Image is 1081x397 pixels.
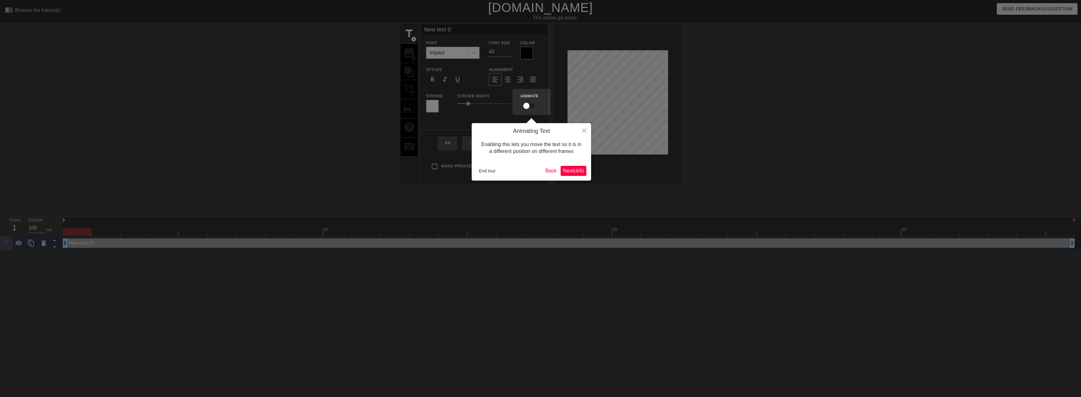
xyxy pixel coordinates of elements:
span: Next ( 4 / 6 ) [563,168,584,173]
button: Close [577,123,591,138]
button: End tour [476,166,498,176]
button: Back [543,166,559,176]
button: Next [561,166,586,176]
h4: Animating Text [476,128,586,135]
div: Enabling this lets you move the text so it is in a different position on different frames [476,135,586,161]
